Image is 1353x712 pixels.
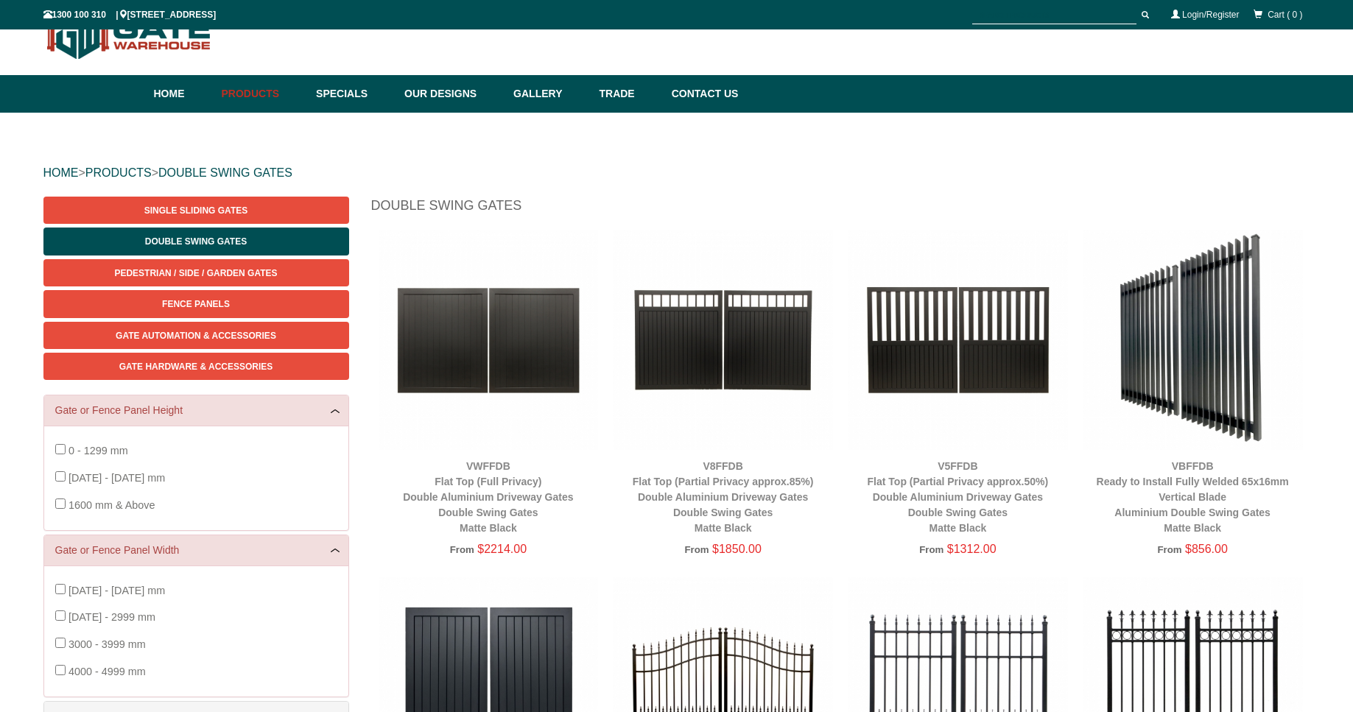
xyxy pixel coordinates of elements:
[379,230,599,450] img: VWFFDB - Flat Top (Full Privacy) - Double Aluminium Driveway Gates - Double Swing Gates - Matte B...
[154,75,214,113] a: Home
[477,543,527,555] span: $2214.00
[397,75,506,113] a: Our Designs
[1268,10,1302,20] span: Cart ( 0 )
[868,460,1049,534] a: V5FFDBFlat Top (Partial Privacy approx.50%)Double Aluminium Driveway GatesDouble Swing GatesMatte...
[1083,230,1303,450] img: VBFFDB - Ready to Install Fully Welded 65x16mm Vertical Blade - Aluminium Double Swing Gates - Ma...
[68,499,155,511] span: 1600 mm & Above
[1058,318,1353,660] iframe: LiveChat chat widget
[85,166,152,179] a: PRODUCTS
[214,75,309,113] a: Products
[848,230,1068,450] img: V5FFDB - Flat Top (Partial Privacy approx.50%) - Double Aluminium Driveway Gates - Double Swing G...
[684,544,709,555] span: From
[1182,10,1239,20] a: Login/Register
[144,205,247,216] span: Single Sliding Gates
[55,403,337,418] a: Gate or Fence Panel Height
[43,259,349,286] a: Pedestrian / Side / Garden Gates
[972,6,1136,24] input: SEARCH PRODUCTS
[119,362,273,372] span: Gate Hardware & Accessories
[68,445,128,457] span: 0 - 1299 mm
[68,638,146,650] span: 3000 - 3999 mm
[450,544,474,555] span: From
[43,10,217,20] span: 1300 100 310 | [STREET_ADDRESS]
[43,149,1310,197] div: > >
[371,197,1310,222] h1: Double Swing Gates
[43,353,349,380] a: Gate Hardware & Accessories
[158,166,292,179] a: DOUBLE SWING GATES
[712,543,762,555] span: $1850.00
[43,228,349,255] a: Double Swing Gates
[43,197,349,224] a: Single Sliding Gates
[68,585,165,596] span: [DATE] - [DATE] mm
[506,75,591,113] a: Gallery
[919,544,943,555] span: From
[55,543,337,558] a: Gate or Fence Panel Width
[613,230,833,450] img: V8FFDB - Flat Top (Partial Privacy approx.85%) - Double Aluminium Driveway Gates - Double Swing G...
[162,299,230,309] span: Fence Panels
[68,666,146,677] span: 4000 - 4999 mm
[114,268,277,278] span: Pedestrian / Side / Garden Gates
[68,472,165,484] span: [DATE] - [DATE] mm
[664,75,739,113] a: Contact Us
[43,322,349,349] a: Gate Automation & Accessories
[403,460,573,534] a: VWFFDBFlat Top (Full Privacy)Double Aluminium Driveway GatesDouble Swing GatesMatte Black
[947,543,997,555] span: $1312.00
[43,290,349,317] a: Fence Panels
[68,611,155,623] span: [DATE] - 2999 mm
[43,166,79,179] a: HOME
[145,236,247,247] span: Double Swing Gates
[591,75,664,113] a: Trade
[116,331,276,341] span: Gate Automation & Accessories
[633,460,814,534] a: V8FFDBFlat Top (Partial Privacy approx.85%)Double Aluminium Driveway GatesDouble Swing GatesMatte...
[309,75,397,113] a: Specials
